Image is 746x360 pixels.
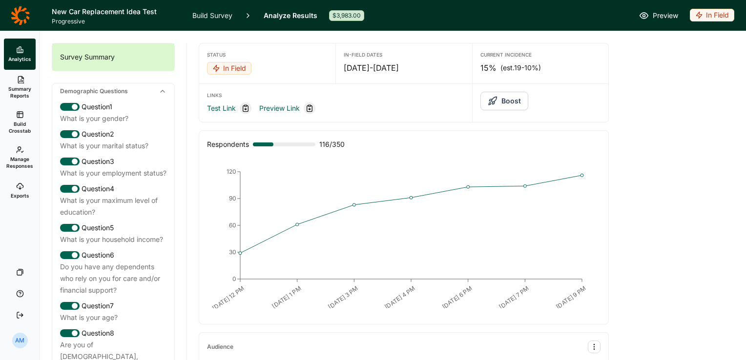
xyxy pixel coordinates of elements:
span: Manage Responses [6,156,33,169]
h1: New Car Replacement Idea Test [52,6,181,18]
text: [DATE] 3 PM [327,284,359,310]
text: [DATE] 6 PM [441,284,474,310]
div: $3,983.00 [329,10,364,21]
tspan: 30 [229,248,236,256]
div: Status [207,51,328,58]
div: Copy link [304,102,315,114]
div: Question 5 [60,222,166,234]
div: Copy link [240,102,251,114]
div: In Field [207,62,251,75]
span: (est. 19-10% ) [500,63,541,73]
div: What is your marital status? [60,140,166,152]
span: Preview [653,10,678,21]
div: Question 8 [60,327,166,339]
text: [DATE] 12 PM [211,284,246,312]
div: What is your maximum level of education? [60,195,166,218]
text: [DATE] 4 PM [383,284,416,311]
span: Build Crosstab [8,120,32,134]
button: In Field [690,9,734,22]
span: Analytics [8,56,31,62]
div: In-Field Dates [344,51,464,58]
div: Audience [207,343,233,351]
div: Question 3 [60,156,166,167]
button: In Field [207,62,251,76]
div: Do you have any dependents who rely on you for care and/or financial support? [60,261,166,296]
button: Boost [480,92,528,110]
a: Preview Link [259,102,300,114]
span: Exports [11,192,29,199]
div: What is your gender? [60,113,166,124]
span: Summary Reports [8,85,32,99]
div: Current Incidence [480,51,601,58]
span: 15% [480,62,497,74]
div: Demographic Questions [52,83,174,99]
a: Manage Responses [4,140,36,175]
div: What is your household income? [60,234,166,245]
div: Question 7 [60,300,166,312]
a: Build Crosstab [4,105,36,140]
div: Links [207,92,464,99]
div: What is your employment status? [60,167,166,179]
span: 116 / 350 [319,139,345,150]
tspan: 90 [229,195,236,202]
div: Survey Summary [52,43,174,71]
div: [DATE] - [DATE] [344,62,464,74]
div: Question 1 [60,101,166,113]
a: Summary Reports [4,70,36,105]
div: Question 2 [60,128,166,140]
div: AM [12,333,28,348]
a: Test Link [207,102,236,114]
tspan: 120 [227,168,236,175]
tspan: 60 [229,221,236,229]
a: Preview [639,10,678,21]
text: [DATE] 1 PM [270,284,302,310]
a: Analytics [4,39,36,70]
button: Audience Options [588,340,601,353]
tspan: 0 [232,275,236,282]
div: Question 4 [60,183,166,195]
div: In Field [690,9,734,21]
div: Respondents [207,139,249,150]
a: Exports [4,175,36,206]
text: [DATE] 9 PM [555,284,587,310]
div: What is your age? [60,312,166,323]
div: Question 6 [60,249,166,261]
text: [DATE] 7 PM [497,284,530,310]
span: Progressive [52,18,181,25]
